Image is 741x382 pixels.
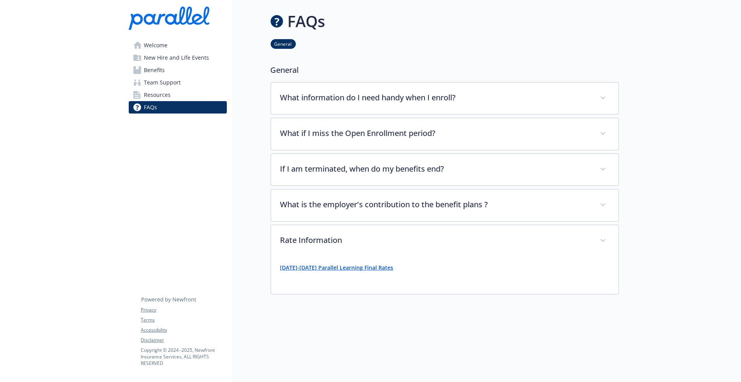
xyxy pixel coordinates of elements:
[129,52,227,64] a: New Hire and Life Events
[129,39,227,52] a: Welcome
[129,101,227,114] a: FAQs
[144,64,165,76] span: Benefits
[129,89,227,101] a: Resources
[271,225,618,257] div: Rate Information
[144,52,209,64] span: New Hire and Life Events
[280,234,591,246] p: Rate Information
[141,317,226,323] a: Terms
[141,327,226,334] a: Accessibility
[280,264,394,271] a: [DATE]-[DATE] Parallel Learning Final Rates
[280,92,591,103] p: What information do I need handy when I enroll?
[271,64,619,76] p: General
[141,306,226,313] a: Privacy
[271,83,618,114] div: What information do I need handy when I enroll?
[271,118,618,150] div: What if I miss the Open Enrollment period?
[271,154,618,186] div: If I am terminated, when do my benefits end?
[280,199,591,210] p: What is the employer's contribution to the benefit plans ?
[280,127,591,139] p: What if I miss the Open Enrollment period?
[280,163,591,175] p: If I am terminated, when do my benefits end?
[144,89,171,101] span: Resources
[144,76,181,89] span: Team Support
[129,76,227,89] a: Team Support
[129,64,227,76] a: Benefits
[271,257,618,294] div: Rate Information
[271,40,296,47] a: General
[288,10,325,33] h1: FAQs
[271,189,618,221] div: What is the employer's contribution to the benefit plans ?
[141,337,226,344] a: Disclaimer
[144,101,157,114] span: FAQs
[141,347,226,367] p: Copyright © 2024 - 2025 , Newfront Insurance Services, ALL RIGHTS RESERVED
[144,39,168,52] span: Welcome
